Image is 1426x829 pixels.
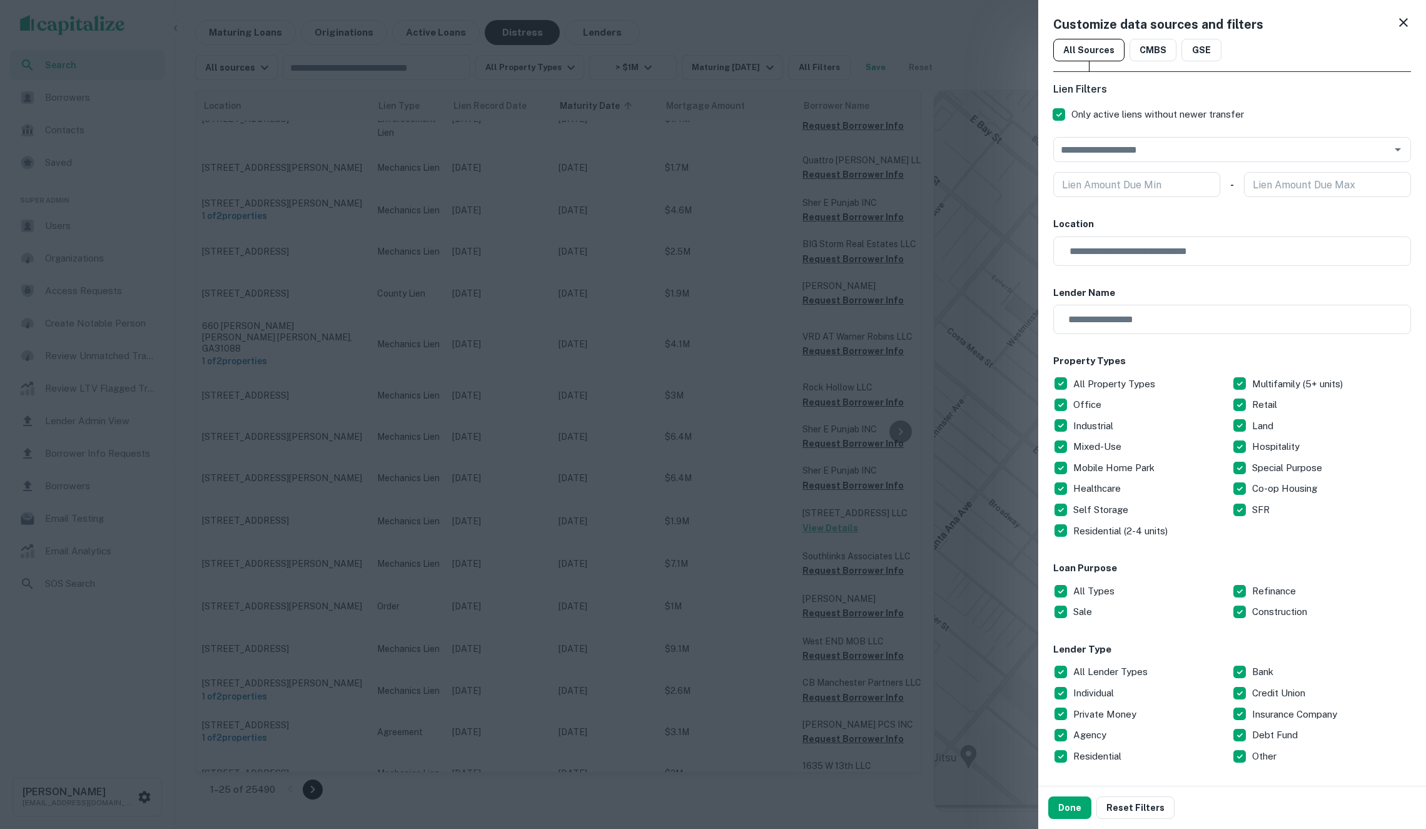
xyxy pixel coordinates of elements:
p: Mobile Home Park [1073,460,1157,476]
h6: Lien Filters [1053,82,1411,97]
p: Individual [1073,686,1116,701]
p: Special Purpose [1252,460,1325,476]
button: CMBS [1130,39,1176,61]
p: Insurance Company [1252,707,1340,722]
h6: Lender Name [1053,286,1411,300]
p: Retail [1252,397,1280,412]
button: Open [1389,141,1407,158]
h5: Customize data sources and filters [1053,15,1263,34]
span: Only active liens without newer transfer [1071,107,1244,122]
p: Land [1252,419,1276,434]
button: GSE [1181,39,1221,61]
button: All Sources [1053,39,1125,61]
button: Done [1048,796,1091,819]
p: Hospitality [1252,439,1302,454]
h6: - [1230,178,1234,192]
p: Self Storage [1073,502,1131,517]
p: Debt Fund [1252,728,1300,743]
iframe: Chat Widget [1363,729,1426,789]
p: Agency [1073,728,1109,743]
p: Industrial [1073,419,1116,434]
p: Mixed-Use [1073,439,1124,454]
p: Refinance [1252,584,1298,599]
p: Bank [1252,664,1276,679]
p: Residential (2-4 units) [1073,524,1170,539]
p: Private Money [1073,707,1139,722]
p: Credit Union [1252,686,1308,701]
p: SFR [1252,502,1272,517]
button: Reset Filters [1096,796,1175,819]
h6: Property Types [1053,354,1411,369]
p: Healthcare [1073,481,1123,496]
p: Residential [1073,749,1124,764]
p: Co-op Housing [1252,481,1320,496]
p: All Lender Types [1073,664,1150,679]
p: All Property Types [1073,377,1158,392]
h6: Location [1053,217,1411,231]
h6: Loan Purpose [1053,561,1411,576]
p: All Types [1073,584,1117,599]
p: Sale [1073,604,1095,619]
p: Other [1252,749,1279,764]
p: Multifamily (5+ units) [1252,377,1345,392]
p: Office [1073,397,1104,412]
p: Construction [1252,604,1310,619]
h6: Lender Type [1053,643,1411,657]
